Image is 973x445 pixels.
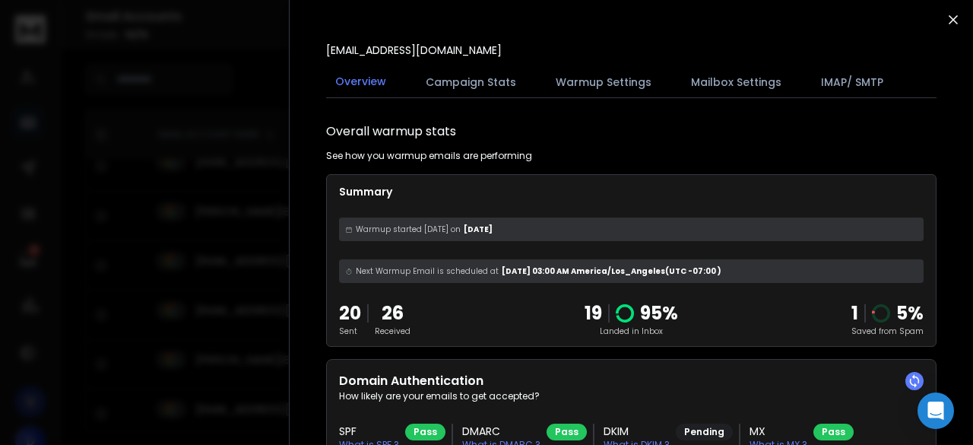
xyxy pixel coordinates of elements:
[339,259,924,283] div: [DATE] 03:00 AM America/Los_Angeles (UTC -07:00 )
[918,393,954,429] div: Open Intercom Messenger
[375,326,410,337] p: Received
[339,218,924,241] div: [DATE]
[851,326,924,337] p: Saved from Spam
[326,150,532,162] p: See how you warmup emails are performing
[462,424,540,439] h3: DMARC
[547,65,661,99] button: Warmup Settings
[676,424,733,440] div: Pending
[851,300,858,326] strong: 1
[326,43,502,58] p: [EMAIL_ADDRESS][DOMAIN_NAME]
[339,372,924,390] h2: Domain Authentication
[356,265,499,277] span: Next Warmup Email is scheduled at
[604,424,670,439] h3: DKIM
[585,301,602,326] p: 19
[417,65,525,99] button: Campaign Stats
[405,424,445,440] div: Pass
[326,122,456,141] h1: Overall warmup stats
[339,390,924,402] p: How likely are your emails to get accepted?
[640,301,678,326] p: 95 %
[585,326,678,337] p: Landed in Inbox
[812,65,892,99] button: IMAP/ SMTP
[547,424,587,440] div: Pass
[682,65,791,99] button: Mailbox Settings
[339,184,924,199] p: Summary
[356,224,461,235] span: Warmup started [DATE] on
[339,424,399,439] h3: SPF
[339,326,361,337] p: Sent
[339,301,361,326] p: 20
[813,424,854,440] div: Pass
[326,65,395,100] button: Overview
[750,424,807,439] h3: MX
[896,301,924,326] p: 5 %
[375,301,410,326] p: 26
